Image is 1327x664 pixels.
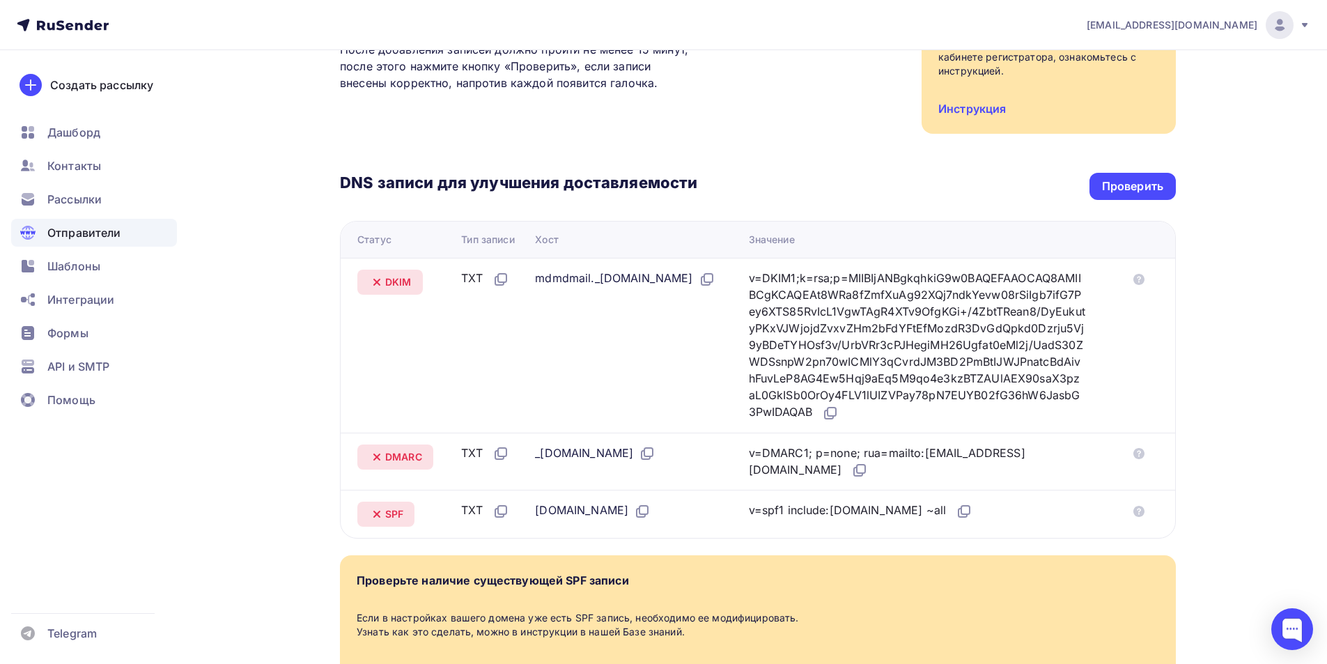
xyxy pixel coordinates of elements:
[749,445,1086,479] div: v=DMARC1; p=none; rua=mailto:[EMAIL_ADDRESS][DOMAIN_NAME]
[938,102,1006,116] a: Инструкция
[47,291,114,308] span: Интеграции
[461,233,514,247] div: Тип записи
[11,152,177,180] a: Контакты
[357,572,629,589] div: Проверьте наличие существующей SPF записи
[749,502,973,520] div: v=spf1 include:[DOMAIN_NAME] ~all
[11,319,177,347] a: Формы
[11,185,177,213] a: Рассылки
[535,502,651,520] div: [DOMAIN_NAME]
[47,625,97,642] span: Telegram
[47,124,100,141] span: Дашборд
[1087,11,1310,39] a: [EMAIL_ADDRESS][DOMAIN_NAME]
[461,502,509,520] div: TXT
[47,258,100,275] span: Шаблоны
[50,77,153,93] div: Создать рассылку
[11,118,177,146] a: Дашборд
[1087,18,1257,32] span: [EMAIL_ADDRESS][DOMAIN_NAME]
[47,392,95,408] span: Помощь
[11,219,177,247] a: Отправители
[47,358,109,375] span: API и SMTP
[357,611,1159,639] div: Если в настройках вашего домена уже есть SPF запись, необходимо ее модифицировать. Узнать как это...
[385,507,403,521] span: SPF
[11,252,177,280] a: Шаблоны
[357,233,391,247] div: Статус
[47,224,121,241] span: Отправители
[749,270,1086,422] div: v=DKIM1;k=rsa;p=MIIBIjANBgkqhkiG9w0BAQEFAAOCAQ8AMIIBCgKCAQEAt8WRa8fZmfXuAg92XQj7ndkYevw08rSiIgb7i...
[461,445,509,463] div: TXT
[461,270,509,288] div: TXT
[535,445,655,463] div: _[DOMAIN_NAME]
[535,270,715,288] div: mdmdmail._[DOMAIN_NAME]
[385,450,422,464] span: DMARC
[385,275,412,289] span: DKIM
[1102,178,1163,194] div: Проверить
[749,233,795,247] div: Значение
[938,22,1159,78] div: Управление DNS записями домена [DOMAIN_NAME] осуществляется в личном кабинете регистратора, ознак...
[47,191,102,208] span: Рассылки
[47,157,101,174] span: Контакты
[535,233,559,247] div: Хост
[340,173,697,195] h3: DNS записи для улучшения доставляемости
[47,325,88,341] span: Формы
